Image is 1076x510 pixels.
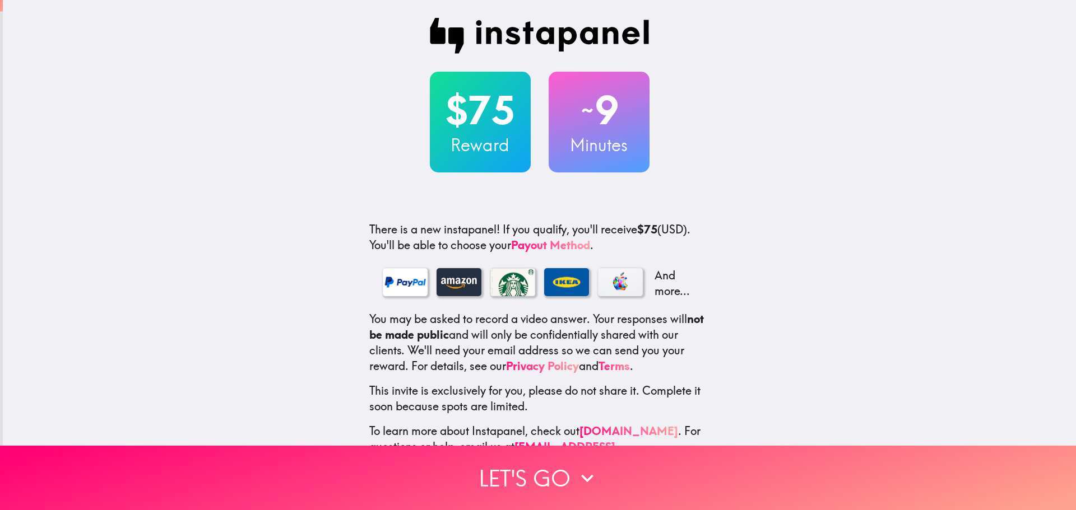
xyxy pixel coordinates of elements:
[579,424,678,438] a: [DOMAIN_NAME]
[369,311,710,374] p: You may be asked to record a video answer. Your responses will and will only be confidentially sh...
[430,87,531,133] h2: $75
[549,133,650,157] h3: Minutes
[579,93,595,127] span: ~
[506,359,579,373] a: Privacy Policy
[511,238,590,252] a: Payout Method
[430,133,531,157] h3: Reward
[599,359,630,373] a: Terms
[369,222,500,236] span: There is a new instapanel!
[369,383,710,414] p: This invite is exclusively for you, please do not share it. Complete it soon because spots are li...
[652,268,697,299] p: And more...
[369,423,710,470] p: To learn more about Instapanel, check out . For questions or help, email us at .
[430,18,650,54] img: Instapanel
[549,87,650,133] h2: 9
[637,222,657,236] b: $75
[369,312,704,341] b: not be made public
[369,222,710,253] p: If you qualify, you'll receive (USD) . You'll be able to choose your .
